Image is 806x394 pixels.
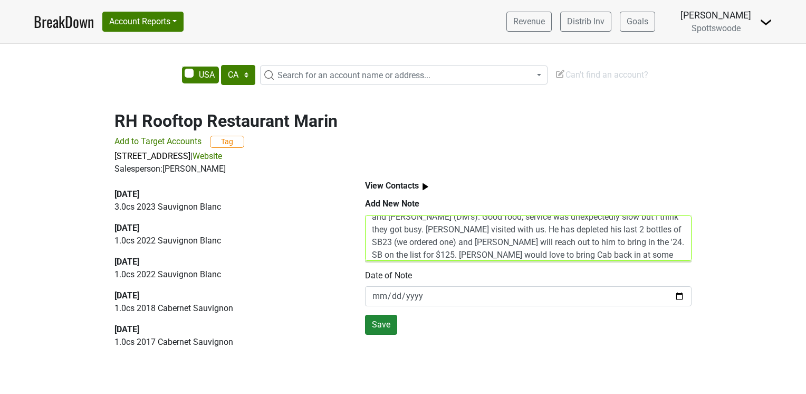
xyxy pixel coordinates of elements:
[102,12,184,32] button: Account Reports
[560,12,611,32] a: Distrib Inv
[114,163,692,175] div: Salesperson: [PERSON_NAME]
[365,215,692,261] textarea: [PERSON_NAME] had lunch on [DATE] with [PERSON_NAME] and [PERSON_NAME] and [PERSON_NAME] (DM's). ...
[114,136,201,146] span: Add to Target Accounts
[365,199,419,209] b: Add New Note
[114,111,692,131] h2: RH Rooftop Restaurant Marin
[34,11,94,33] a: BreakDown
[114,150,692,163] p: |
[620,12,655,32] a: Goals
[114,188,341,201] div: [DATE]
[114,323,341,336] div: [DATE]
[114,151,190,161] a: [STREET_ADDRESS]
[114,234,341,247] p: 1.0 cs 2022 Sauvignon Blanc
[365,315,397,335] button: Save
[114,222,341,234] div: [DATE]
[692,23,741,33] span: Spottswoode
[680,8,751,22] div: [PERSON_NAME]
[193,151,222,161] a: Website
[365,269,412,282] label: Date of Note
[506,12,552,32] a: Revenue
[114,302,341,315] p: 1.0 cs 2018 Cabernet Sauvignon
[277,70,430,80] span: Search for an account name or address...
[365,181,419,191] b: View Contacts
[555,70,648,80] span: Can't find an account?
[114,336,341,349] p: 1.0 cs 2017 Cabernet Sauvignon
[114,268,341,281] p: 1.0 cs 2022 Sauvignon Blanc
[555,69,565,79] img: Edit
[760,16,772,29] img: Dropdown Menu
[114,201,341,213] p: 3.0 cs 2023 Sauvignon Blanc
[419,180,432,193] img: arrow_right.svg
[210,136,244,148] button: Tag
[114,256,341,268] div: [DATE]
[114,289,341,302] div: [DATE]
